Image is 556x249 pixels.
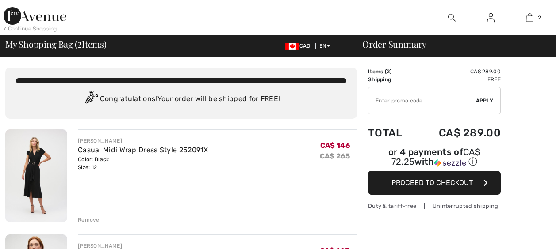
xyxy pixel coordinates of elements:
[319,43,330,49] span: EN
[448,12,456,23] img: search the website
[368,171,501,195] button: Proceed to Checkout
[352,40,551,49] div: Order Summary
[78,216,100,224] div: Remove
[5,40,107,49] span: My Shopping Bag ( Items)
[476,97,494,105] span: Apply
[16,91,346,108] div: Congratulations! Your order will be shipped for FREE!
[320,141,350,150] span: CA$ 146
[415,118,501,148] td: CA$ 289.00
[82,91,100,108] img: Congratulation2.svg
[368,148,501,168] div: or 4 payments of with
[387,68,390,75] span: 2
[5,129,67,222] img: Casual Midi Wrap Dress Style 252091X
[415,75,501,83] td: Free
[78,137,208,145] div: [PERSON_NAME]
[320,152,350,160] s: CA$ 265
[510,12,548,23] a: 2
[487,12,495,23] img: My Info
[78,155,208,171] div: Color: Black Size: 12
[368,75,415,83] td: Shipping
[538,14,541,22] span: 2
[285,43,314,49] span: CAD
[285,43,299,50] img: Canadian Dollar
[415,68,501,75] td: CA$ 289.00
[434,159,466,167] img: Sezzle
[480,12,502,23] a: Sign In
[368,68,415,75] td: Items ( )
[77,38,82,49] span: 2
[368,118,415,148] td: Total
[4,25,57,33] div: < Continue Shopping
[391,147,480,167] span: CA$ 72.25
[368,148,501,171] div: or 4 payments ofCA$ 72.25withSezzle Click to learn more about Sezzle
[368,87,476,114] input: Promo code
[526,12,533,23] img: My Bag
[78,146,208,154] a: Casual Midi Wrap Dress Style 252091X
[368,202,501,210] div: Duty & tariff-free | Uninterrupted shipping
[4,7,66,25] img: 1ère Avenue
[391,178,473,187] span: Proceed to Checkout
